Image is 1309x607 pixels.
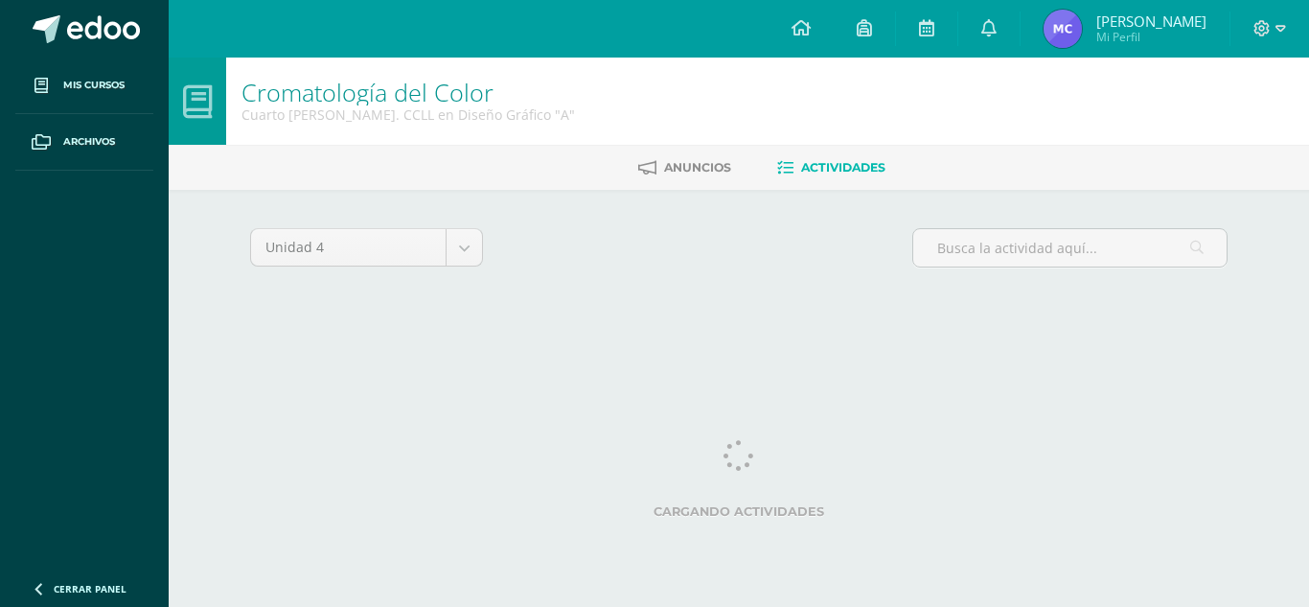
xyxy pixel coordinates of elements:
[265,229,431,266] span: Unidad 4
[15,114,153,171] a: Archivos
[1096,29,1206,45] span: Mi Perfil
[251,229,482,266] a: Unidad 4
[1096,12,1206,31] span: [PERSON_NAME]
[63,134,115,150] span: Archivos
[241,76,494,108] a: Cromatología del Color
[913,229,1227,267] input: Busca la actividad aquí...
[15,58,153,114] a: Mis cursos
[63,78,125,93] span: Mis cursos
[241,105,575,124] div: Cuarto Bach. CCLL en Diseño Gráfico 'A'
[777,152,885,183] a: Actividades
[54,582,126,595] span: Cerrar panel
[801,160,885,175] span: Actividades
[241,79,575,105] h1: Cromatología del Color
[250,504,1228,519] label: Cargando actividades
[664,160,731,175] span: Anuncios
[1044,10,1082,48] img: 0aec00e1ef5cc27230ddd548fcfdc0fc.png
[638,152,731,183] a: Anuncios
